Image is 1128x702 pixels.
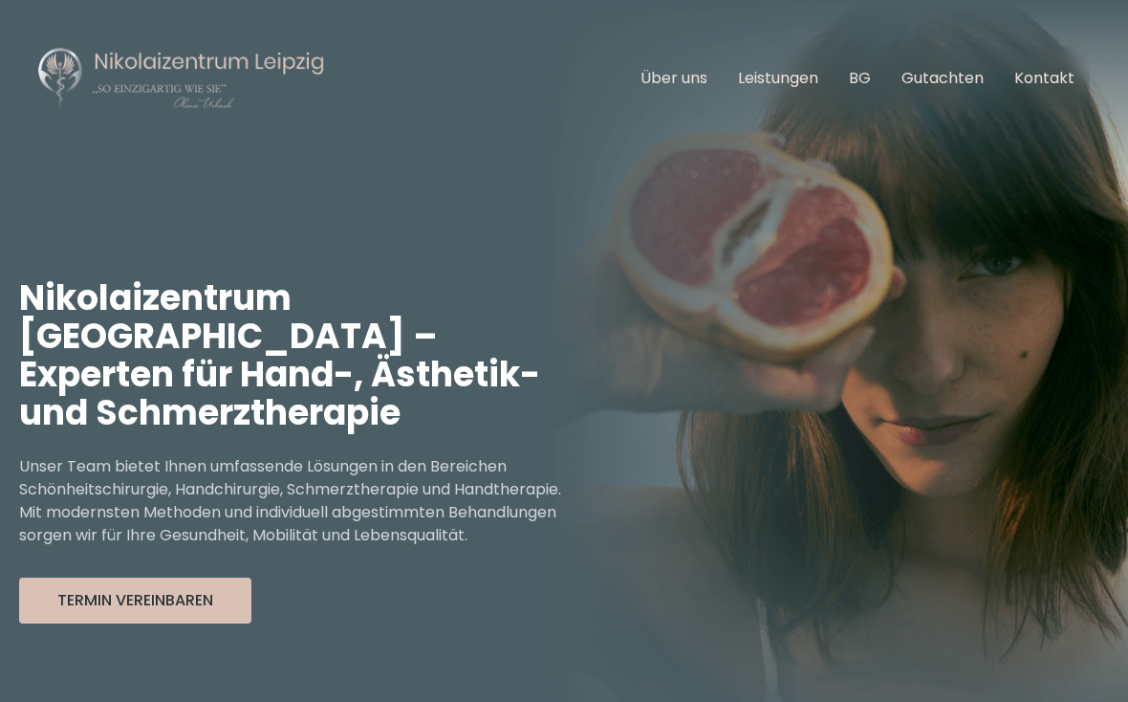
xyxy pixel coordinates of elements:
p: Unser Team bietet Ihnen umfassende Lösungen in den Bereichen Schönheitschirurgie, Handchirurgie, ... [19,455,564,547]
button: Termin Vereinbaren [19,578,251,624]
a: Kontakt [1014,67,1074,89]
h1: Nikolaizentrum [GEOGRAPHIC_DATA] – Experten für Hand-, Ästhetik- und Schmerztherapie [19,279,564,432]
a: BG [849,67,871,89]
a: Leistungen [738,67,818,89]
img: Nikolaizentrum Leipzig Logo [38,46,325,111]
a: Gutachten [901,67,984,89]
a: Über uns [640,67,707,89]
